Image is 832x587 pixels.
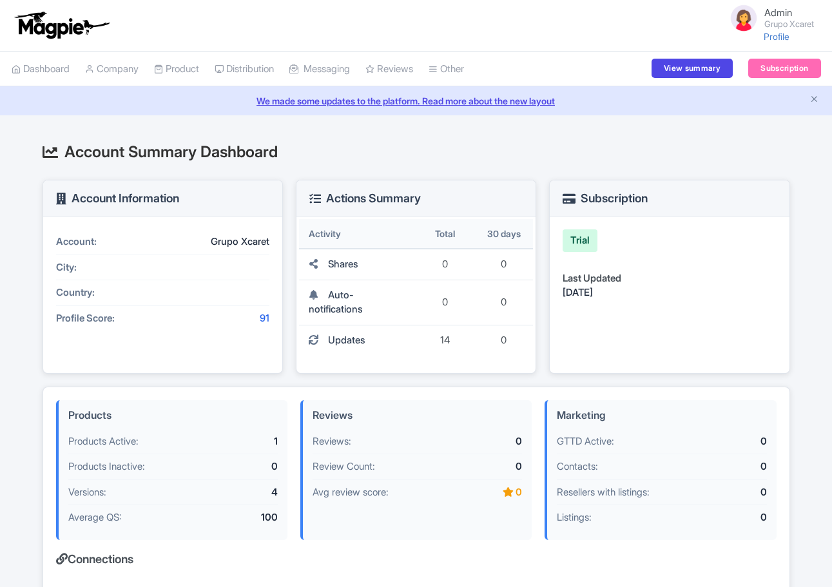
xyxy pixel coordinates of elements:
[328,334,365,346] span: Updates
[764,20,814,28] small: Grupo Xcaret
[557,510,693,525] div: Listings:
[557,410,766,421] h4: Marketing
[68,434,204,449] div: Products Active:
[557,459,693,474] div: Contacts:
[43,144,790,160] h2: Account Summary Dashboard
[56,260,153,275] div: City:
[204,510,278,525] div: 100
[474,219,533,249] th: 30 days
[693,434,767,449] div: 0
[204,485,278,500] div: 4
[215,52,274,87] a: Distribution
[154,52,199,87] a: Product
[313,434,449,449] div: Reviews:
[153,311,269,326] div: 91
[56,285,153,300] div: Country:
[416,325,474,356] td: 14
[68,410,278,421] h4: Products
[313,410,522,421] h4: Reviews
[365,52,413,87] a: Reviews
[12,52,70,87] a: Dashboard
[8,94,824,108] a: We made some updates to the platform. Read more about the new layout
[449,459,522,474] div: 0
[728,3,759,34] img: avatar_key_member-9c1dde93af8b07d7383eb8b5fb890c87.png
[748,59,820,78] a: Subscription
[416,280,474,325] td: 0
[68,510,204,525] div: Average QS:
[12,11,111,39] img: logo-ab69f6fb50320c5b225c76a69d11143b.png
[85,52,139,87] a: Company
[56,192,179,205] h3: Account Information
[449,485,522,500] div: 0
[693,510,767,525] div: 0
[313,459,449,474] div: Review Count:
[563,285,776,300] div: [DATE]
[416,249,474,280] td: 0
[153,235,269,249] div: Grupo Xcaret
[429,52,464,87] a: Other
[563,271,776,286] div: Last Updated
[416,219,474,249] th: Total
[313,485,449,500] div: Avg review score:
[501,258,507,270] span: 0
[652,59,733,78] a: View summary
[764,6,792,19] span: Admin
[299,219,416,249] th: Activity
[693,485,767,500] div: 0
[204,459,278,474] div: 0
[809,93,819,108] button: Close announcement
[309,192,421,205] h3: Actions Summary
[501,296,507,308] span: 0
[68,485,204,500] div: Versions:
[693,459,767,474] div: 0
[501,334,507,346] span: 0
[721,3,814,34] a: Admin Grupo Xcaret
[56,235,153,249] div: Account:
[328,258,358,270] span: Shares
[563,192,648,205] h3: Subscription
[309,289,363,316] span: Auto-notifications
[204,434,278,449] div: 1
[289,52,350,87] a: Messaging
[557,434,693,449] div: GTTD Active:
[68,459,204,474] div: Products Inactive:
[764,31,789,42] a: Profile
[557,485,693,500] div: Resellers with listings:
[563,229,597,252] div: Trial
[56,553,777,566] h4: Connections
[449,434,522,449] div: 0
[56,311,153,326] div: Profile Score:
